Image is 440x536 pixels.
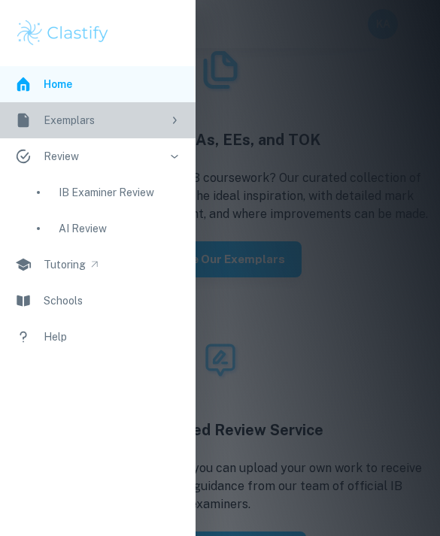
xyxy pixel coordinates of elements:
[44,292,83,309] div: Schools
[44,329,67,345] div: Help
[15,18,111,48] img: Clastify logo
[59,184,181,201] div: IB Examiner Review
[44,112,162,129] div: Exemplars
[59,220,181,237] div: AI Review
[44,148,162,165] div: Review
[44,256,86,273] div: Tutoring
[44,76,72,92] div: Home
